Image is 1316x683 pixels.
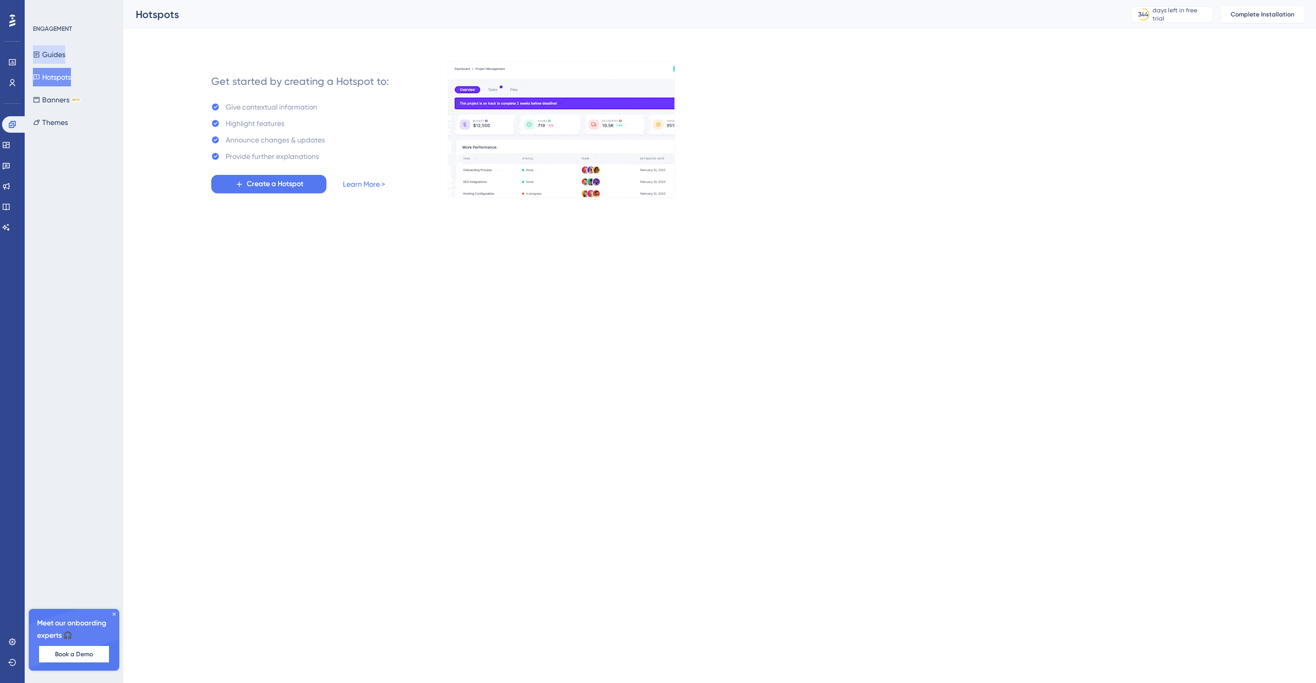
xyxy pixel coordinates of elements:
div: ENGAGEMENT [33,25,72,33]
div: days left in free trial [1153,6,1210,23]
span: Create a Hotspot [247,178,303,190]
span: Meet our onboarding experts 🎧 [37,617,111,642]
button: Complete Installation [1221,6,1304,23]
button: BannersBETA [33,91,81,109]
div: Provide further explanations [226,150,319,163]
div: Announce changes & updates [226,134,325,146]
div: 344 [1138,10,1148,19]
div: BETA [71,97,81,102]
span: Complete Installation [1231,10,1294,19]
button: Themes [33,113,68,132]
button: Book a Demo [39,646,109,662]
img: a956fa7fe1407719453ceabf94e6a685.gif [448,61,675,198]
div: Give contextual information [226,101,317,113]
button: Create a Hotspot [211,175,326,193]
div: Highlight features [226,117,284,130]
button: Guides [33,45,65,64]
button: Hotspots [33,68,71,86]
span: Book a Demo [55,650,93,658]
a: Learn More > [343,178,385,190]
div: Hotspots [136,7,1105,22]
div: Get started by creating a Hotspot to: [211,74,389,88]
